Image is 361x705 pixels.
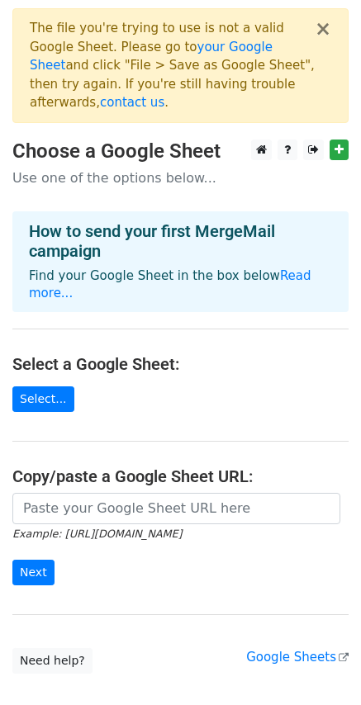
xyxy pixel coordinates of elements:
a: Need help? [12,648,93,674]
h3: Choose a Google Sheet [12,140,349,163]
div: The file you're trying to use is not a valid Google Sheet. Please go to and click "File > Save as... [30,19,315,112]
p: Use one of the options below... [12,169,349,187]
input: Next [12,560,55,585]
input: Paste your Google Sheet URL here [12,493,340,524]
a: your Google Sheet [30,40,273,73]
a: Google Sheets [246,650,349,665]
a: contact us [100,95,164,110]
h4: How to send your first MergeMail campaign [29,221,332,261]
p: Find your Google Sheet in the box below [29,267,332,302]
h4: Select a Google Sheet: [12,354,349,374]
small: Example: [URL][DOMAIN_NAME] [12,528,182,540]
button: × [315,19,331,39]
a: Read more... [29,268,311,300]
h4: Copy/paste a Google Sheet URL: [12,466,349,486]
a: Select... [12,386,74,412]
